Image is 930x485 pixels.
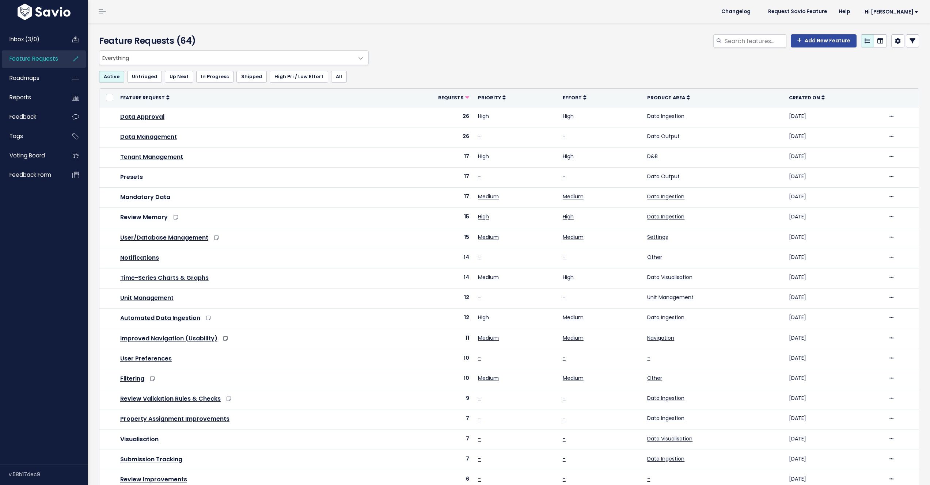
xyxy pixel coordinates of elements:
td: 7 [385,409,474,429]
a: Help [833,6,856,17]
td: [DATE] [785,389,884,409]
a: High [478,112,489,120]
a: Created On [789,94,825,101]
td: 14 [385,248,474,268]
span: Requests [438,95,464,101]
a: Product Area [647,94,690,101]
a: Request Savio Feature [762,6,833,17]
a: Improved Navigation (Usability) [120,334,217,343]
a: - [478,415,481,422]
td: 17 [385,168,474,188]
td: 10 [385,349,474,369]
a: - [563,133,566,140]
a: - [478,475,481,482]
td: [DATE] [785,127,884,147]
a: Medium [563,374,584,382]
a: Feature Request [120,94,170,101]
a: Visualisation [120,435,159,443]
a: Review Improvements [120,475,187,484]
a: Data Ingestion [647,213,684,220]
span: Everything [99,50,369,65]
a: Data Ingestion [647,314,684,321]
a: Roadmaps [2,70,61,87]
a: Other [647,374,662,382]
a: Data Ingestion [647,193,684,200]
a: Time-Series Charts & Graphs [120,274,209,282]
span: Voting Board [10,152,45,159]
a: High [563,153,574,160]
a: - [647,475,650,482]
a: Data Ingestion [647,455,684,462]
a: User Preferences [120,354,172,363]
a: - [478,354,481,362]
a: Data Ingestion [647,394,684,402]
a: Data Ingestion [647,112,684,120]
span: Feature Requests [10,55,58,62]
a: Medium [563,193,584,200]
td: 10 [385,369,474,389]
a: Feature Requests [2,50,61,67]
td: 9 [385,389,474,409]
a: Medium [563,334,584,341]
a: - [563,435,566,442]
a: Reports [2,89,61,106]
a: Data Ingestion [647,415,684,422]
a: Automated Data Ingestion [120,314,200,322]
a: Data Visualisation [647,435,692,442]
span: Inbox (3/0) [10,35,39,43]
td: [DATE] [785,268,884,289]
td: 15 [385,208,474,228]
a: Property Assignment Improvements [120,415,229,423]
a: High [563,274,574,281]
td: [DATE] [785,228,884,248]
a: - [478,173,481,180]
a: High [478,213,489,220]
a: All [331,71,347,83]
td: [DATE] [785,208,884,228]
td: [DATE] [785,107,884,127]
span: Effort [563,95,582,101]
a: Hi [PERSON_NAME] [856,6,924,18]
a: User/Database Management [120,233,208,242]
span: Roadmaps [10,74,39,82]
a: Unit Management [120,294,174,302]
img: logo-white.9d6f32f41409.svg [16,4,72,20]
a: Tags [2,128,61,145]
a: Mandatory Data [120,193,170,201]
td: 26 [385,107,474,127]
ul: Filter feature requests [99,71,919,83]
a: - [478,294,481,301]
span: Feedback [10,113,36,121]
td: [DATE] [785,429,884,450]
span: Priority [478,95,501,101]
a: - [563,294,566,301]
h4: Feature Requests (64) [99,34,365,47]
a: Priority [478,94,506,101]
td: [DATE] [785,188,884,208]
a: - [478,253,481,261]
a: Feedback [2,108,61,125]
a: - [478,455,481,462]
a: Data Approval [120,112,164,121]
a: D&B [647,153,658,160]
a: Medium [563,314,584,321]
span: Changelog [721,9,751,14]
a: Medium [478,233,499,241]
td: 7 [385,450,474,470]
a: Other [647,253,662,261]
a: Up Next [165,71,193,83]
span: Created On [789,95,820,101]
a: Add New Feature [791,34,857,47]
a: Medium [563,233,584,241]
a: Unit Management [647,294,694,301]
a: Effort [563,94,587,101]
input: Search features... [724,34,786,47]
a: High [563,112,574,120]
a: Feedback form [2,167,61,183]
a: Voting Board [2,147,61,164]
a: - [563,455,566,462]
span: Feedback form [10,171,51,179]
span: Product Area [647,95,685,101]
span: Everything [99,51,354,65]
a: High [478,314,489,321]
